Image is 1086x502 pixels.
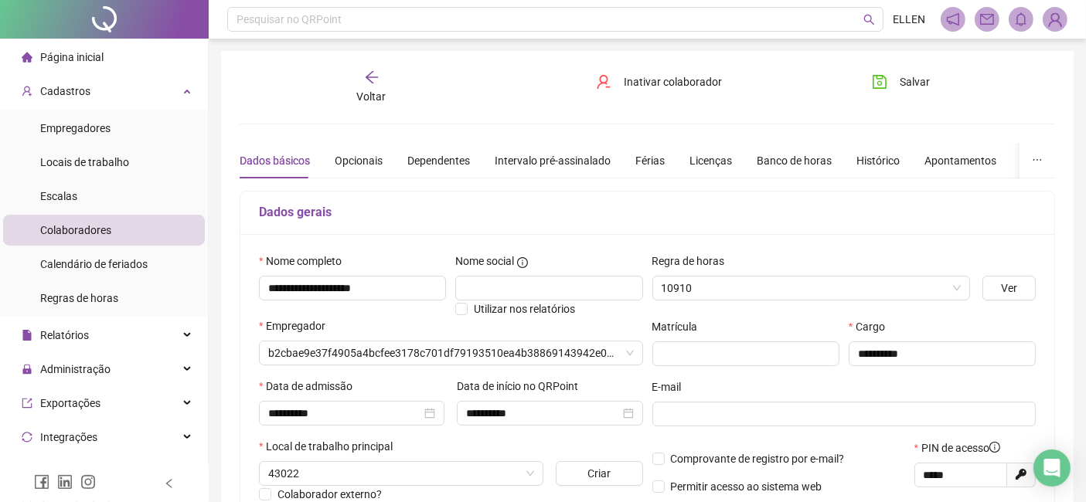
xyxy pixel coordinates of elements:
[22,86,32,97] span: user-add
[457,378,588,395] label: Data de início no QRPoint
[40,190,77,202] span: Escalas
[1020,143,1055,178] button: ellipsis
[40,363,111,375] span: Administração
[34,474,49,490] span: facebook
[22,330,32,341] span: file
[268,462,534,485] span: 43022
[40,156,129,168] span: Locais de trabalho
[335,152,383,169] div: Opcionais
[689,152,732,169] div: Licenças
[921,439,1000,456] span: PIN de acesso
[259,203,1036,222] h5: Dados gerais
[259,438,403,455] label: Local de trabalho principal
[652,253,735,270] label: Regra de horas
[240,152,310,169] div: Dados básicos
[259,317,335,334] label: Empregador
[268,341,634,365] span: b2cbae9e37f4905a4bcfee3178c701df79193510ea4b38869143942e070be050
[757,152,832,169] div: Banco de horas
[364,70,380,85] span: arrow-left
[635,152,665,169] div: Férias
[596,74,611,90] span: user-delete
[652,378,692,395] label: E-mail
[900,73,930,90] span: Salvar
[40,122,111,134] span: Empregadores
[57,474,73,490] span: linkedin
[652,318,708,335] label: Matrícula
[40,224,111,236] span: Colaboradores
[856,152,900,169] div: Histórico
[624,73,722,90] span: Inativar colaborador
[40,85,90,97] span: Cadastros
[22,364,32,375] span: lock
[40,292,118,304] span: Regras de horas
[1033,449,1071,487] div: Open Intercom Messenger
[22,432,32,443] span: sync
[80,474,96,490] span: instagram
[357,90,386,103] span: Voltar
[495,152,611,169] div: Intervalo pré-assinalado
[164,478,175,489] span: left
[860,70,941,94] button: Salvar
[863,14,875,25] span: search
[584,70,734,94] button: Inativar colaborador
[671,453,845,465] span: Comprovante de registro por e-mail?
[980,12,994,26] span: mail
[40,329,89,341] span: Relatórios
[671,480,822,493] span: Permitir acesso ao sistema web
[1014,12,1028,26] span: bell
[22,52,32,63] span: home
[893,11,925,28] span: ELLEN
[1032,154,1043,165] span: ellipsis
[849,318,895,335] label: Cargo
[1001,280,1017,297] span: Ver
[1043,8,1067,31] img: 81252
[982,276,1036,300] button: Ver
[474,303,575,315] span: Utilizar nos relatórios
[259,378,363,395] label: Data de admissão
[989,442,1000,453] span: info-circle
[407,152,470,169] div: Dependentes
[40,258,148,270] span: Calendário de feriados
[924,152,996,169] div: Apontamentos
[277,488,382,500] span: Colaborador externo?
[946,12,960,26] span: notification
[587,465,611,482] span: Criar
[556,461,642,486] button: Criar
[259,253,352,270] label: Nome completo
[40,397,100,409] span: Exportações
[40,431,97,443] span: Integrações
[22,398,32,409] span: export
[872,74,887,90] span: save
[662,276,961,300] span: 10910
[455,253,514,270] span: Nome social
[40,51,104,63] span: Página inicial
[517,257,528,268] span: info-circle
